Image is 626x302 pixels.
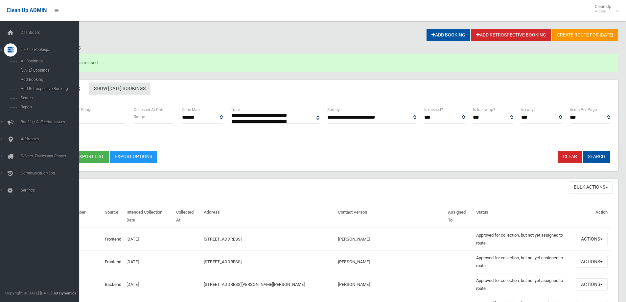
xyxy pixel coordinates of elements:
[19,171,84,175] span: Communication Log
[19,120,84,124] span: Booking Collection Issues
[336,250,445,273] td: [PERSON_NAME]
[471,29,551,41] a: Add Retrospective Booking
[19,77,78,82] span: Add Booking
[427,29,470,41] a: Add Booking
[445,205,474,228] th: Assigned To
[583,151,610,163] button: Search
[174,205,201,228] th: Collected At
[19,30,84,35] span: Dashboard
[19,96,78,100] span: Search
[124,228,174,251] td: [DATE]
[336,228,445,251] td: [PERSON_NAME]
[29,54,618,72] div: Booking marked as missed.
[204,237,242,242] a: [STREET_ADDRESS]
[204,259,242,264] a: [STREET_ADDRESS]
[552,29,618,41] a: Create route for [DATE]
[102,205,124,228] th: Source
[591,4,618,14] span: Clean Up
[474,205,573,228] th: Status
[336,205,445,228] th: Contact Person
[19,188,84,193] span: Settings
[576,233,608,245] button: Actions
[558,151,582,163] a: Clear
[5,291,52,295] span: Copyright © [DATE]-[DATE]
[19,68,78,73] span: [DATE] Bookings
[569,181,613,194] button: Bulk Actions
[474,250,573,273] td: Approved for collection, but not yet assigned to route
[573,205,610,228] th: Action
[336,273,445,296] td: [PERSON_NAME]
[89,82,151,95] a: Show [DATE] Bookings
[124,250,174,273] td: [DATE]
[474,228,573,251] td: Approved for collection, but not yet assigned to route
[19,105,78,109] span: Report
[110,151,157,163] a: Export Options
[19,59,78,63] span: All Bookings
[576,278,608,290] button: Actions
[204,282,305,287] a: [STREET_ADDRESS][PERSON_NAME][PERSON_NAME]
[124,273,174,296] td: [DATE]
[19,47,84,52] span: Tasks / Bookings
[19,137,84,141] span: Addresses
[124,205,174,228] th: Intended Collection Date
[72,151,109,163] button: Export list
[576,256,608,268] button: Actions
[102,273,124,296] td: Backend
[201,205,336,228] th: Address
[474,273,573,296] td: Approved for collection, but not yet assigned to route
[7,7,47,13] span: Clean Up ADMIN
[19,86,78,91] span: Add Retrospective Booking
[102,250,124,273] td: Frontend
[53,291,76,295] strong: Jet Dynamics
[595,9,611,14] small: Admin
[231,106,241,113] label: Truck
[102,228,124,251] td: Frontend
[19,154,84,158] span: Drivers, Trucks and Routes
